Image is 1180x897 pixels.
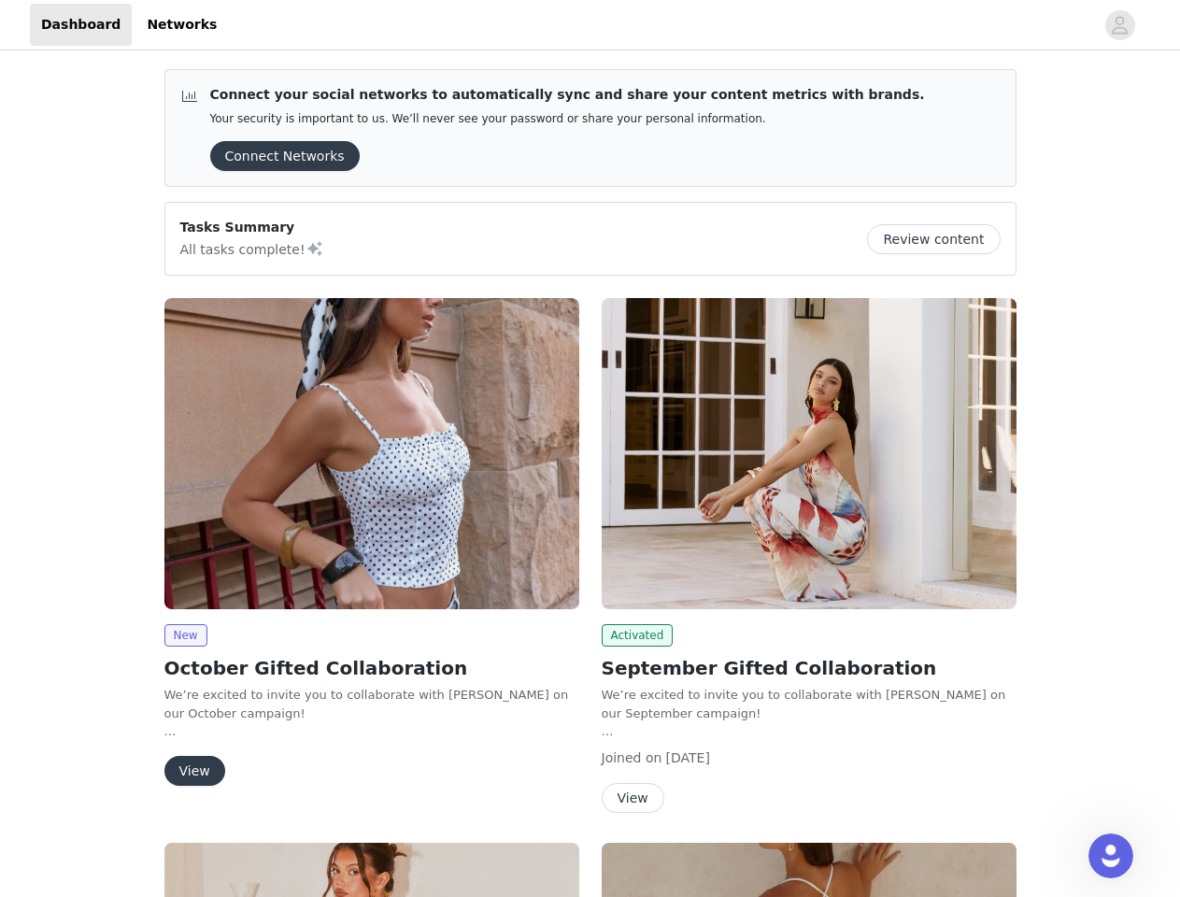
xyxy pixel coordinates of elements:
h2: October Gifted Collaboration [164,654,579,682]
a: Networks [135,4,228,46]
img: Peppermayo UK [164,298,579,609]
span: [DATE] [666,750,710,765]
button: View [602,783,664,813]
iframe: Intercom live chat [1088,833,1133,878]
p: Connect your social networks to automatically sync and share your content metrics with brands. [210,85,925,105]
a: Dashboard [30,4,132,46]
p: Your security is important to us. We’ll never see your password or share your personal information. [210,112,925,126]
img: Peppermayo UK [602,298,1017,609]
span: Joined on [602,750,662,765]
p: Tasks Summary [180,218,324,237]
a: View [602,791,664,805]
p: We’re excited to invite you to collaborate with [PERSON_NAME] on our October campaign! [164,686,579,722]
a: View [164,764,225,778]
div: avatar [1111,10,1129,40]
h2: September Gifted Collaboration [602,654,1017,682]
button: Connect Networks [210,141,360,171]
button: Review content [867,224,1000,254]
span: New [164,624,207,647]
p: We’re excited to invite you to collaborate with [PERSON_NAME] on our September campaign! [602,686,1017,722]
button: View [164,756,225,786]
p: All tasks complete! [180,237,324,260]
span: Activated [602,624,674,647]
